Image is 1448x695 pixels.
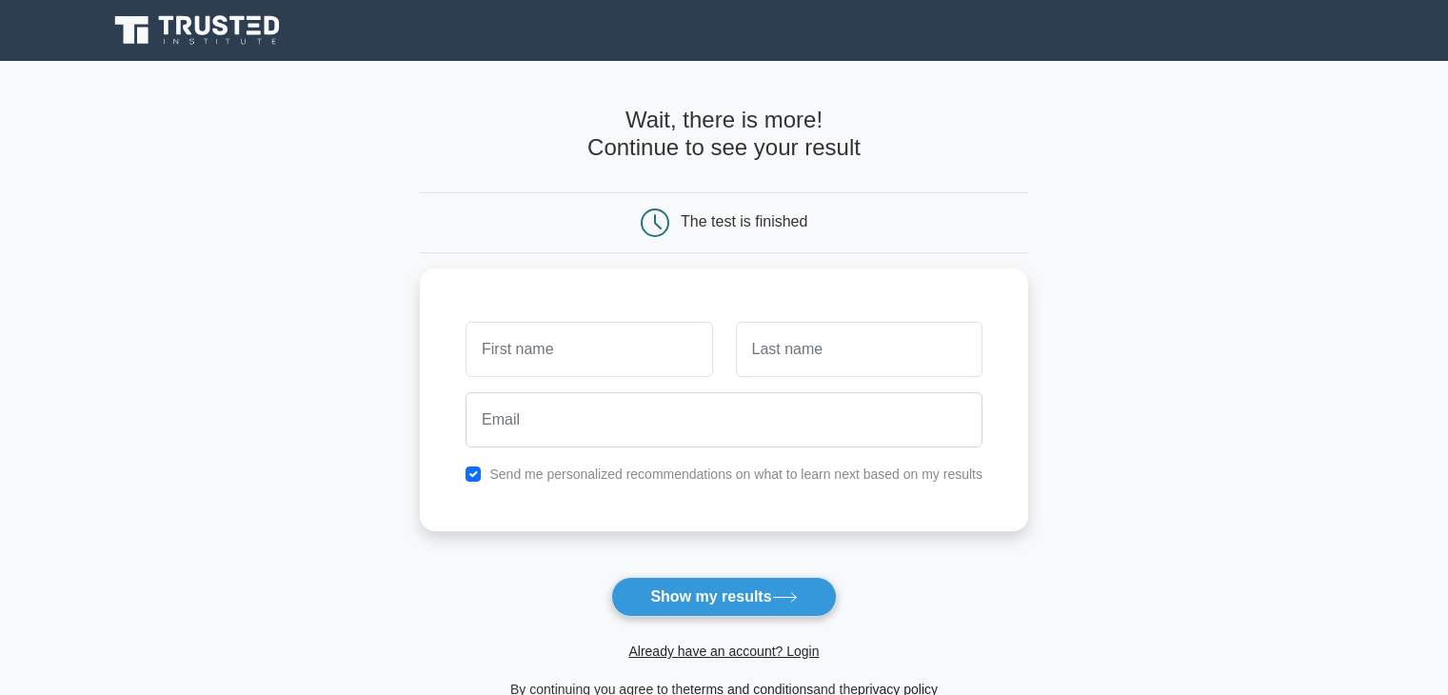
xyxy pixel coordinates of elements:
[489,467,982,482] label: Send me personalized recommendations on what to learn next based on my results
[420,107,1028,162] h4: Wait, there is more! Continue to see your result
[466,392,982,447] input: Email
[628,644,819,659] a: Already have an account? Login
[681,213,807,229] div: The test is finished
[611,577,836,617] button: Show my results
[466,322,712,377] input: First name
[736,322,982,377] input: Last name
